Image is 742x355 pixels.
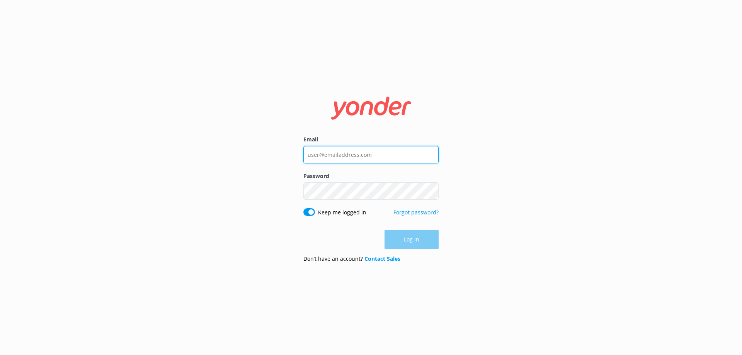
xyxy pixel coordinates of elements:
[318,208,366,217] label: Keep me logged in
[303,146,439,163] input: user@emailaddress.com
[364,255,400,262] a: Contact Sales
[303,172,439,180] label: Password
[423,183,439,199] button: Show password
[393,209,439,216] a: Forgot password?
[303,255,400,263] p: Don’t have an account?
[303,135,439,144] label: Email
